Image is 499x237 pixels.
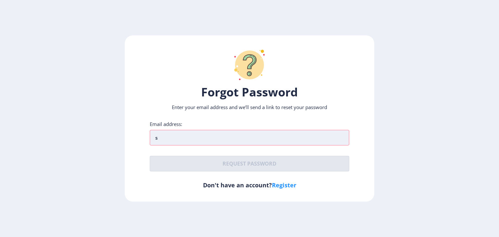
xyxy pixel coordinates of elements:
[150,156,349,171] button: Request password
[272,181,296,189] a: Register
[150,121,182,127] label: Email address:
[150,104,349,110] p: Enter your email address and we’ll send a link to reset your password
[230,45,269,84] img: question-mark
[150,181,349,189] h6: Don't have an account?
[150,84,349,100] h1: Forgot Password
[150,130,349,145] input: Email address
